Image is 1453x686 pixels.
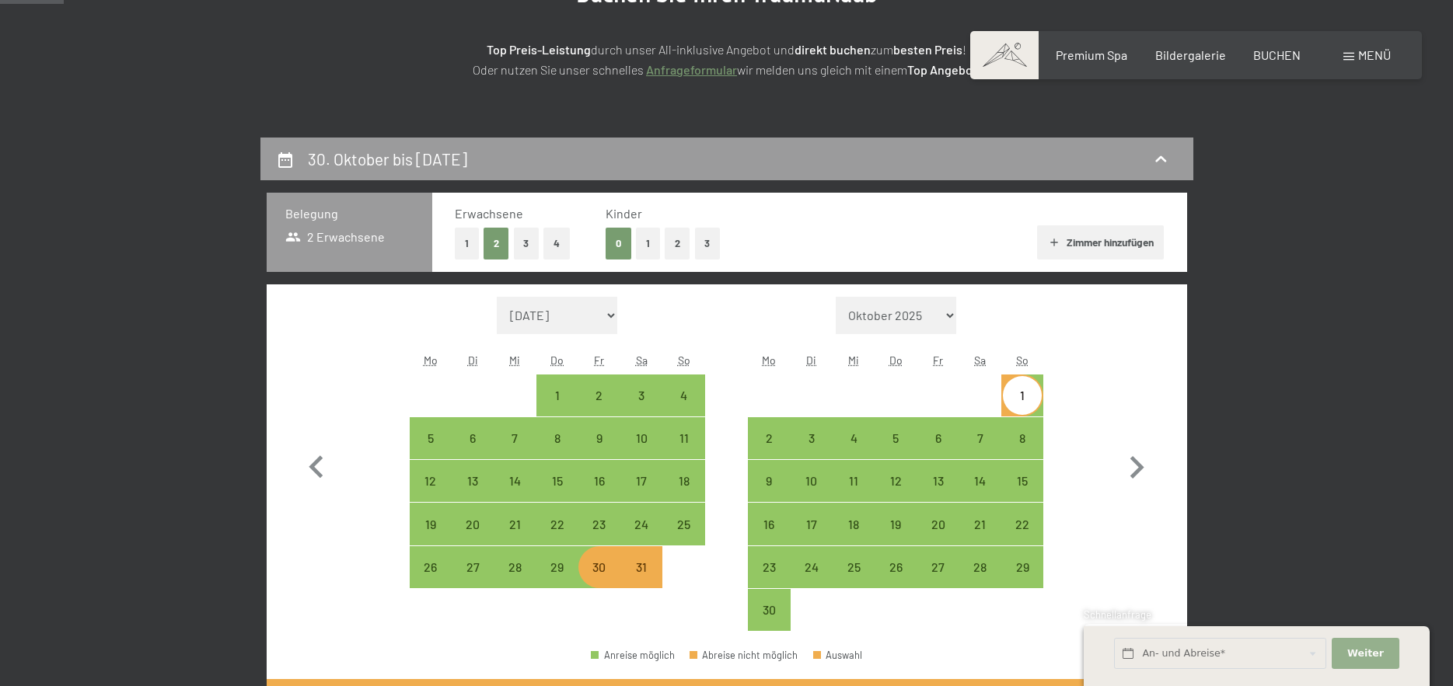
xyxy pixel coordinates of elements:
[961,518,1000,557] div: 21
[961,561,1000,600] div: 28
[678,353,690,367] abbr: Sonntag
[959,417,1001,459] div: Anreise möglich
[833,460,875,502] div: Anreise möglich
[792,561,831,600] div: 24
[748,417,790,459] div: Anreise möglich
[452,503,494,545] div: Tue Oct 20 2026
[917,417,959,459] div: Anreise möglich
[495,518,534,557] div: 21
[959,460,1001,502] div: Sat Nov 14 2026
[1003,475,1042,514] div: 15
[876,518,915,557] div: 19
[1084,608,1151,621] span: Schnellanfrage
[748,546,790,588] div: Anreise möglich
[748,546,790,588] div: Mon Nov 23 2026
[748,460,790,502] div: Mon Nov 09 2026
[636,228,660,259] button: 1
[452,417,494,459] div: Anreise möglich
[578,417,620,459] div: Fri Oct 09 2026
[578,503,620,545] div: Fri Oct 23 2026
[748,417,790,459] div: Mon Nov 02 2026
[591,650,675,660] div: Anreise möglich
[791,503,833,545] div: Anreise möglich
[411,518,450,557] div: 19
[620,546,662,588] div: Sat Oct 31 2026
[791,546,833,588] div: Anreise möglich
[578,374,620,416] div: Anreise möglich
[875,417,917,459] div: Anreise möglich
[494,546,536,588] div: Anreise möglich
[1358,47,1391,62] span: Menü
[1056,47,1127,62] a: Premium Spa
[748,589,790,631] div: Anreise möglich
[875,546,917,588] div: Thu Nov 26 2026
[795,42,871,57] strong: direkt buchen
[1001,546,1043,588] div: Anreise möglich
[622,561,661,600] div: 31
[495,561,534,600] div: 28
[578,546,620,588] div: Anreise möglich
[961,432,1000,471] div: 7
[622,389,661,428] div: 3
[538,561,577,600] div: 29
[791,460,833,502] div: Anreise möglich
[494,460,536,502] div: Anreise möglich
[749,432,788,471] div: 2
[762,353,776,367] abbr: Montag
[620,503,662,545] div: Anreise möglich
[410,417,452,459] div: Anreise möglich
[484,228,509,259] button: 2
[959,417,1001,459] div: Sat Nov 07 2026
[662,374,704,416] div: Anreise möglich
[959,503,1001,545] div: Sat Nov 21 2026
[833,546,875,588] div: Wed Nov 25 2026
[1001,417,1043,459] div: Anreise möglich
[509,353,520,367] abbr: Mittwoch
[834,432,873,471] div: 4
[514,228,540,259] button: 3
[453,561,492,600] div: 27
[833,503,875,545] div: Wed Nov 18 2026
[452,460,494,502] div: Anreise möglich
[1003,389,1042,428] div: 1
[1001,374,1043,416] div: Sun Nov 01 2026
[578,546,620,588] div: Fri Oct 30 2026
[1001,417,1043,459] div: Sun Nov 08 2026
[875,417,917,459] div: Thu Nov 05 2026
[974,353,986,367] abbr: Samstag
[536,417,578,459] div: Anreise möglich
[749,518,788,557] div: 16
[468,353,478,367] abbr: Dienstag
[308,149,467,169] h2: 30. Oktober bis [DATE]
[411,475,450,514] div: 12
[917,503,959,545] div: Anreise möglich
[536,460,578,502] div: Anreise möglich
[455,206,523,221] span: Erwachsene
[748,460,790,502] div: Anreise möglich
[1016,353,1029,367] abbr: Sonntag
[536,460,578,502] div: Thu Oct 15 2026
[578,460,620,502] div: Fri Oct 16 2026
[748,503,790,545] div: Anreise möglich
[662,417,704,459] div: Sun Oct 11 2026
[791,546,833,588] div: Tue Nov 24 2026
[622,475,661,514] div: 17
[285,228,386,245] span: 2 Erwachsene
[536,417,578,459] div: Thu Oct 08 2026
[749,561,788,600] div: 23
[792,432,831,471] div: 3
[662,417,704,459] div: Anreise möglich
[620,503,662,545] div: Sat Oct 24 2026
[662,460,704,502] div: Anreise möglich
[580,518,619,557] div: 23
[620,417,662,459] div: Sat Oct 10 2026
[833,417,875,459] div: Anreise möglich
[1253,47,1301,62] a: BUCHEN
[876,432,915,471] div: 5
[792,518,831,557] div: 17
[918,432,957,471] div: 6
[578,417,620,459] div: Anreise möglich
[918,475,957,514] div: 13
[959,546,1001,588] div: Anreise möglich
